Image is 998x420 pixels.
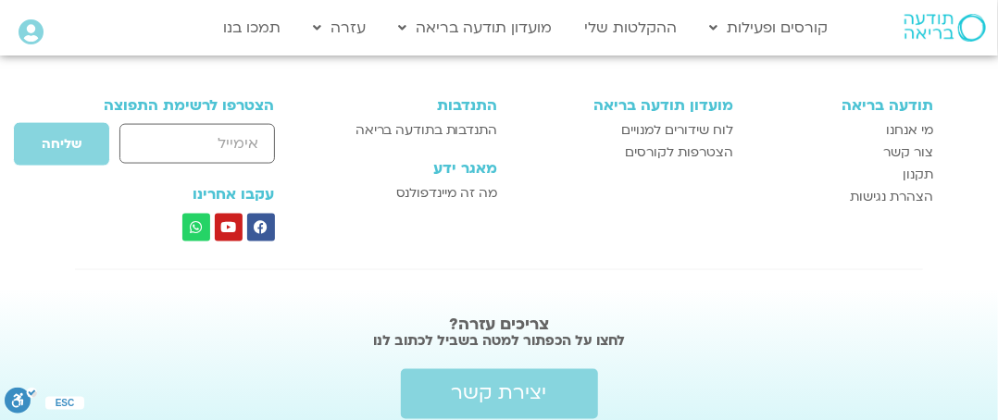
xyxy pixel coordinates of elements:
[516,142,733,164] a: הצטרפות לקורסים
[886,119,933,142] span: מי אנחנו
[753,119,934,142] a: מי אנחנו
[18,316,981,335] h2: צריכים עזרה?
[576,10,687,45] a: ההקלטות שלי
[516,119,733,142] a: לוח שידורים למנויים
[753,164,934,186] a: תקנון
[326,182,497,204] a: מה זה מיינדפולנס
[396,182,497,204] span: מה זה מיינדפולנס
[904,14,986,42] img: תודעה בריאה
[701,10,838,45] a: קורסים ופעילות
[119,124,274,164] input: אימייל
[850,186,933,208] span: הצהרת נגישות
[626,142,734,164] span: הצטרפות לקורסים
[753,186,934,208] a: הצהרת נגישות
[326,119,497,142] a: התנדבות בתודעה בריאה
[622,119,734,142] span: לוח שידורים למנויים
[516,97,733,114] h3: מועדון תודעה בריאה
[753,97,934,114] h3: תודעה בריאה
[326,97,497,114] h3: התנדבות
[13,122,110,167] button: שליחה
[390,10,562,45] a: מועדון תודעה בריאה
[65,122,275,176] form: טופס חדש
[326,160,497,177] h3: מאגר ידע
[452,383,547,405] span: יצירת קשר
[65,186,275,203] h3: עקבו אחרינו
[215,10,291,45] a: תמכו בנו
[356,119,497,142] span: התנדבות בתודעה בריאה
[18,332,981,351] h2: לחצו על הכפתור למטה בשביל לכתוב לנו
[401,369,598,419] a: יצירת קשר
[903,164,933,186] span: תקנון
[42,137,81,152] span: שליחה
[65,97,275,114] h3: הצטרפו לרשימת התפוצה
[753,142,934,164] a: צור קשר
[883,142,933,164] span: צור קשר
[305,10,376,45] a: עזרה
